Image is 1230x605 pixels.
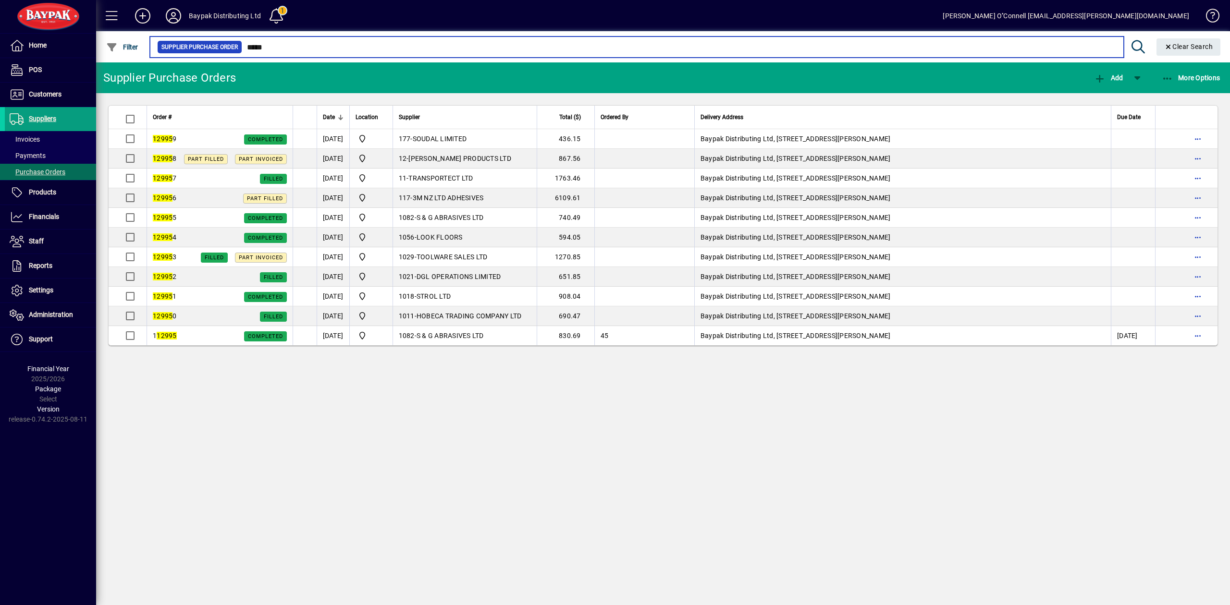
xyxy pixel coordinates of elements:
span: Baypak - Onekawa [356,310,387,322]
button: Add [1092,69,1125,86]
span: Support [29,335,53,343]
span: 5 [153,214,177,221]
span: 8 [153,155,177,162]
td: 594.05 [537,228,594,247]
span: Reports [29,262,52,269]
span: Date [323,112,335,122]
td: 690.47 [537,306,594,326]
button: More options [1190,269,1205,284]
span: Baypak - Onekawa [356,133,387,145]
em: 12995 [153,292,172,300]
button: More Options [1159,69,1223,86]
td: Baypak Distributing Ltd, [STREET_ADDRESS][PERSON_NAME] [694,247,1111,267]
span: Add [1094,74,1123,82]
div: Ordered By [601,112,689,122]
button: Filter [104,38,141,56]
a: POS [5,58,96,82]
span: Customers [29,90,61,98]
em: 12995 [153,135,172,143]
td: - [393,169,537,188]
a: Payments [5,147,96,164]
td: 1763.46 [537,169,594,188]
td: - [393,267,537,287]
button: More options [1190,131,1205,146]
span: POS [29,66,42,73]
td: - [393,326,537,345]
em: 12995 [157,332,176,339]
em: 12995 [153,194,172,202]
span: Part Filled [188,156,224,162]
em: 12995 [153,155,172,162]
td: - [393,287,537,306]
span: Settings [29,286,53,294]
span: Supplier Purchase Order [161,42,238,52]
button: More options [1190,151,1205,166]
span: 3M NZ LTD ADHESIVES [413,194,484,202]
div: Order # [153,112,287,122]
em: 12995 [153,253,172,261]
td: - [393,129,537,149]
a: Customers [5,83,96,107]
span: Supplier [399,112,420,122]
div: [PERSON_NAME] O''Connell [EMAIL_ADDRESS][PERSON_NAME][DOMAIN_NAME] [943,8,1189,24]
span: Total ($) [559,112,581,122]
span: Delivery Address [701,112,743,122]
a: Staff [5,230,96,254]
span: DGL OPERATIONS LIMITED [417,273,501,280]
span: TRANSPORTECT LTD [408,174,473,182]
span: Products [29,188,56,196]
span: S & G ABRASIVES LTD [417,332,484,339]
td: 908.04 [537,287,594,306]
button: More options [1190,190,1205,206]
span: Baypak - Onekawa [356,251,387,263]
div: Location [356,112,387,122]
td: Baypak Distributing Ltd, [STREET_ADDRESS][PERSON_NAME] [694,267,1111,287]
td: [DATE] [317,149,349,169]
span: 1082 [399,332,415,339]
td: [DATE] [317,326,349,345]
button: Add [127,7,158,24]
span: Filled [264,274,283,280]
span: Version [37,405,60,413]
td: 830.69 [537,326,594,345]
a: Products [5,181,96,205]
td: Baypak Distributing Ltd, [STREET_ADDRESS][PERSON_NAME] [694,129,1111,149]
span: Completed [248,235,283,241]
span: Completed [248,333,283,339]
span: 11 [399,174,407,182]
span: Baypak - Onekawa [356,271,387,282]
td: [DATE] [317,228,349,247]
span: 0 [153,312,177,320]
button: More options [1190,230,1205,245]
a: Support [5,327,96,351]
span: Suppliers [29,115,56,122]
div: Date [323,112,344,122]
td: 1270.85 [537,247,594,267]
a: Financials [5,205,96,229]
button: Clear [1156,38,1221,56]
button: More options [1190,289,1205,304]
span: 12 [399,155,407,162]
td: [DATE] [1111,326,1155,345]
span: Location [356,112,378,122]
span: 1029 [399,253,415,261]
span: Baypak - Onekawa [356,290,387,302]
span: Baypak - Onekawa [356,172,387,184]
span: 1011 [399,312,415,320]
td: - [393,149,537,169]
span: 7 [153,174,177,182]
td: 436.15 [537,129,594,149]
span: Filter [106,43,138,51]
span: Baypak - Onekawa [356,330,387,341]
button: More options [1190,249,1205,265]
td: - [393,228,537,247]
span: 1 [153,332,177,339]
span: Staff [29,237,44,245]
td: Baypak Distributing Ltd, [STREET_ADDRESS][PERSON_NAME] [694,326,1111,345]
span: Purchase Orders [10,168,65,176]
span: 1082 [399,214,415,221]
button: Profile [158,7,189,24]
span: SOUDAL LIMITED [413,135,467,143]
span: Due Date [1117,112,1141,122]
span: Administration [29,311,73,318]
